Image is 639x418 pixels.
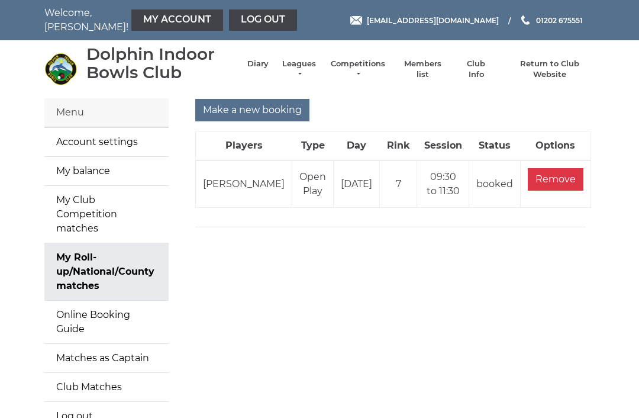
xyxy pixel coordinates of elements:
[334,131,380,160] th: Day
[528,168,583,191] input: Remove
[519,15,583,26] a: Phone us 01202 675551
[521,15,530,25] img: Phone us
[459,59,493,80] a: Club Info
[469,131,521,160] th: Status
[536,15,583,24] span: 01202 675551
[380,131,417,160] th: Rink
[380,160,417,208] td: 7
[44,157,169,185] a: My balance
[521,131,591,160] th: Options
[86,45,235,82] div: Dolphin Indoor Bowls Club
[196,131,292,160] th: Players
[505,59,595,80] a: Return to Club Website
[195,99,309,121] input: Make a new booking
[292,131,334,160] th: Type
[196,160,292,208] td: [PERSON_NAME]
[44,98,169,127] div: Menu
[334,160,380,208] td: [DATE]
[44,373,169,401] a: Club Matches
[44,344,169,372] a: Matches as Captain
[229,9,297,31] a: Log out
[44,53,77,85] img: Dolphin Indoor Bowls Club
[280,59,318,80] a: Leagues
[469,160,521,208] td: booked
[44,6,263,34] nav: Welcome, [PERSON_NAME]!
[330,59,386,80] a: Competitions
[247,59,269,69] a: Diary
[292,160,334,208] td: Open Play
[44,128,169,156] a: Account settings
[131,9,223,31] a: My Account
[44,301,169,343] a: Online Booking Guide
[367,15,499,24] span: [EMAIL_ADDRESS][DOMAIN_NAME]
[44,243,169,300] a: My Roll-up/National/County matches
[44,186,169,243] a: My Club Competition matches
[350,15,499,26] a: Email [EMAIL_ADDRESS][DOMAIN_NAME]
[417,160,469,208] td: 09:30 to 11:30
[417,131,469,160] th: Session
[350,16,362,25] img: Email
[398,59,447,80] a: Members list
